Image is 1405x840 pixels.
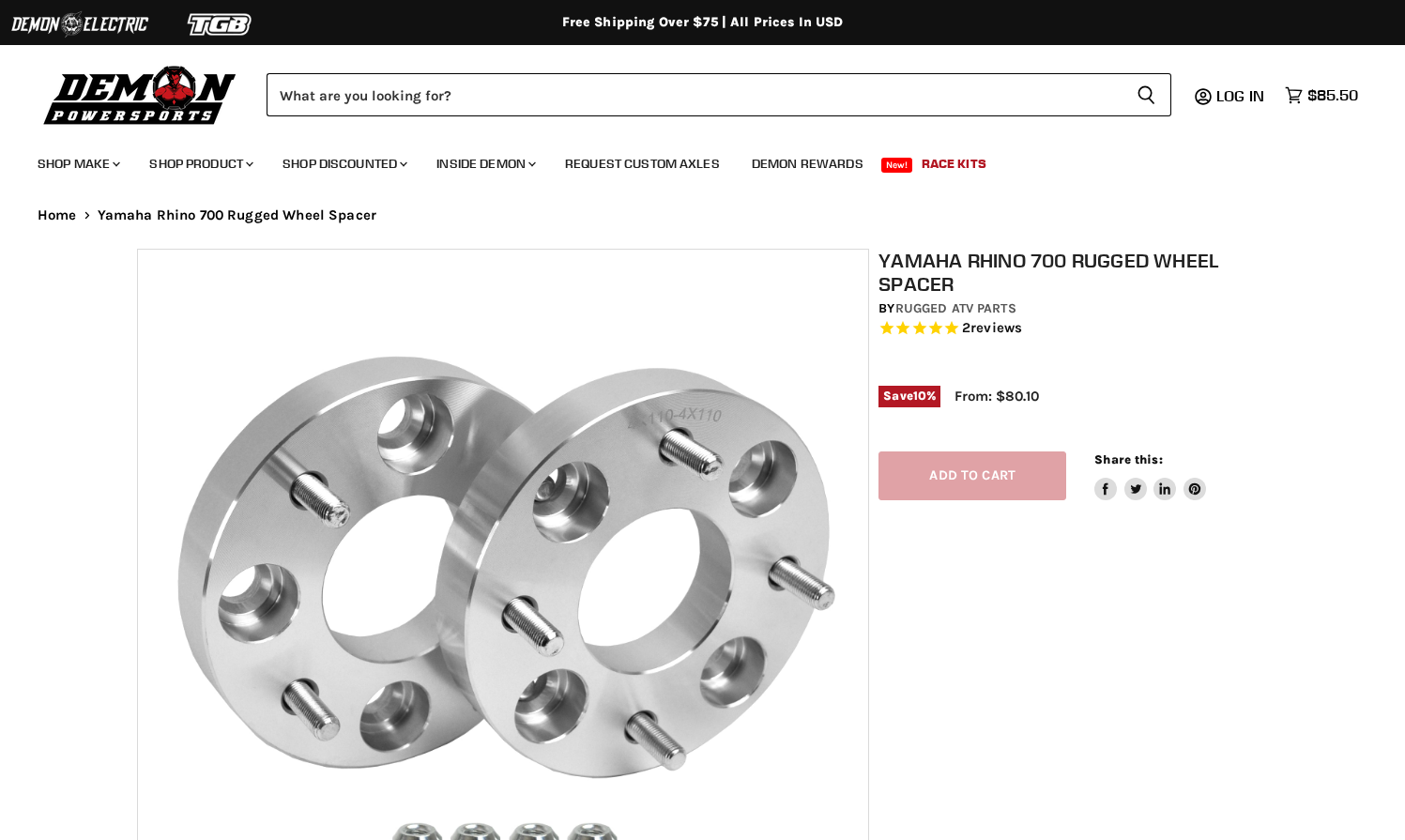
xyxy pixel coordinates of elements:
form: Product [267,73,1171,116]
a: Shop Product [135,145,265,183]
span: New! [881,158,913,173]
input: Search [267,73,1122,116]
a: Request Custom Axles [551,145,734,183]
ul: Main menu [23,137,1353,183]
a: Log in [1208,87,1275,104]
a: Inside Demon [422,145,547,183]
a: Demon Rewards [738,145,878,183]
span: Share this: [1094,452,1162,466]
a: Shop Make [23,145,131,183]
img: Demon Powersports [38,61,243,128]
span: Save % [878,386,940,406]
span: reviews [970,320,1022,337]
img: Demon Electric Logo 2 [9,7,150,42]
span: 2 reviews [962,320,1022,337]
h1: Yamaha Rhino 700 Rugged Wheel Spacer [878,249,1277,296]
div: by [878,298,1277,319]
span: $85.50 [1307,86,1358,104]
span: Rated 5.0 out of 5 stars 2 reviews [878,319,1277,339]
aside: Share this: [1094,451,1206,501]
a: $85.50 [1275,82,1367,109]
span: 10 [913,389,926,403]
a: Home [38,207,77,223]
a: Race Kits [908,145,1000,183]
a: Rugged ATV Parts [895,300,1016,316]
a: Shop Discounted [268,145,419,183]
button: Search [1122,73,1171,116]
span: Yamaha Rhino 700 Rugged Wheel Spacer [98,207,376,223]
span: Log in [1216,86,1264,105]
span: From: $80.10 [954,388,1039,405]
img: TGB Logo 2 [150,7,291,42]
